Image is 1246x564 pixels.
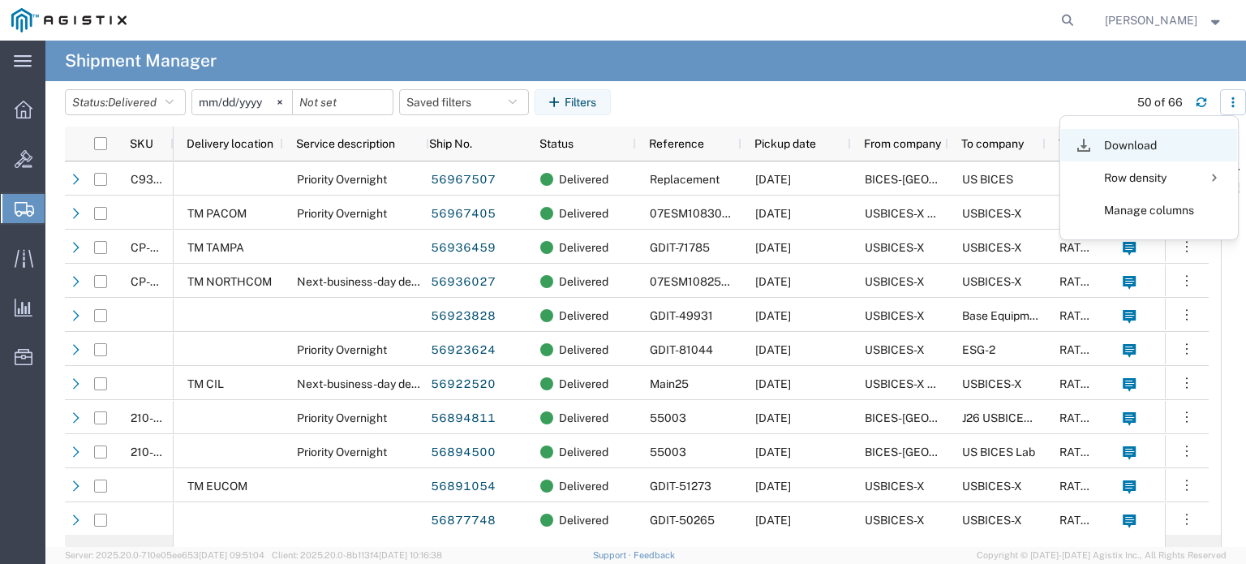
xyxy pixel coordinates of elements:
[131,275,437,288] span: CP-8851NR-K9++=,CP-8851NR-K9++=,CP-8851NR-K9++=
[399,89,529,115] button: Saved filters
[1104,11,1224,30] button: [PERSON_NAME]
[11,8,127,32] img: logo
[962,377,1022,390] span: USBICES-X
[962,207,1022,220] span: USBICES-X
[192,90,292,114] input: Not set
[961,137,1024,150] span: To company
[865,241,925,254] span: USBICES-X
[650,514,715,527] span: GDIT-50265
[755,480,791,493] span: 09/23/2025
[754,137,816,150] span: Pickup date
[865,343,925,356] span: USBICES-X
[755,241,791,254] span: 09/25/2025
[430,474,496,500] a: 56891054
[1104,129,1194,161] div: Download
[865,377,974,390] span: USBICES-X Logistics
[1059,480,1096,493] span: RATED
[379,550,442,560] span: [DATE] 10:16:38
[130,137,153,150] span: SKU
[65,89,186,115] button: Status:Delivered
[65,41,217,81] h4: Shipment Manager
[634,550,675,560] a: Feedback
[430,201,496,227] a: 56967405
[864,137,941,150] span: From company
[131,173,206,186] span: C9300-48P-A
[1059,275,1096,288] span: RATED
[272,550,442,560] span: Client: 2025.20.0-8b113f4
[755,275,791,288] span: 09/25/2025
[293,90,393,114] input: Not set
[297,377,722,390] span: Next-business-day delivery by 3 p.m. to most U.S. addresses; by 4:30 to rural areas
[1059,377,1096,390] span: RATED
[755,446,791,459] span: 09/22/2025
[865,514,925,527] span: USBICES-X
[962,446,1035,459] span: US BICES Lab
[131,241,233,254] span: CP-8875NR-K9++=
[650,480,711,493] span: GDIT-51273
[108,96,157,109] span: Delivered
[559,265,608,299] span: Delivered
[131,411,184,424] span: 210-AZDS
[1059,514,1096,527] span: RATED
[962,514,1022,527] span: USBICES-X
[1059,137,1083,150] span: Type
[199,550,264,560] span: [DATE] 09:51:04
[865,309,925,322] span: USBICES-X
[1059,343,1096,356] span: RATED
[962,309,1167,322] span: Base Equipment Control Officer (BECO)
[650,377,689,390] span: Main25
[1059,411,1096,424] span: RATED
[1059,241,1096,254] span: RATED
[559,162,608,196] span: Delivered
[962,480,1022,493] span: USBICES-X
[297,207,387,220] span: Priority Overnight
[865,411,1018,424] span: BICES-TAMPA
[962,173,1013,186] span: US BICES
[297,173,387,186] span: Priority Overnight
[559,503,608,537] span: Delivered
[559,367,608,401] span: Delivered
[649,137,704,150] span: Reference
[187,241,244,254] span: TM TAMPA
[430,269,496,295] a: 56936027
[755,514,791,527] span: 09/22/2025
[1105,11,1197,29] span: Trent Grant
[187,480,247,493] span: TM EUCOM
[1137,94,1183,111] div: 50 of 66
[650,343,713,356] span: GDIT-81044
[297,411,387,424] span: Priority Overnight
[296,137,395,150] span: Service description
[755,173,791,186] span: 09/29/2025
[755,343,791,356] span: 09/24/2025
[559,196,608,230] span: Delivered
[650,275,735,288] span: 07ESM1082579
[755,207,791,220] span: 09/29/2025
[430,167,496,193] a: 56967507
[962,411,1076,424] span: J26 USBICES-X APIIN
[429,137,472,150] span: Ship No.
[187,377,224,390] span: TM CIL
[187,137,273,150] span: Delivery location
[865,207,974,220] span: USBICES-X Logistics
[430,508,496,534] a: 56877748
[65,550,264,560] span: Server: 2025.20.0-710e05ee653
[650,207,736,220] span: 07ESM1083074
[962,241,1022,254] span: USBICES-X
[962,275,1022,288] span: USBICES-X
[865,446,1018,459] span: BICES-TAMPA
[977,549,1227,562] span: Copyright © [DATE]-[DATE] Agistix Inc., All Rights Reserved
[865,480,925,493] span: USBICES-X
[755,309,791,322] span: 09/24/2025
[559,469,608,503] span: Delivered
[650,173,720,186] span: Replacement
[755,411,791,424] span: 09/22/2025
[297,343,387,356] span: Priority Overnight
[430,235,496,261] a: 56936459
[535,89,611,115] button: Filters
[755,377,791,390] span: 09/24/2025
[1059,446,1096,459] span: RATED
[865,275,925,288] span: USBICES-X
[430,406,496,432] a: 56894811
[430,372,496,398] a: 56922520
[559,333,608,367] span: Delivered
